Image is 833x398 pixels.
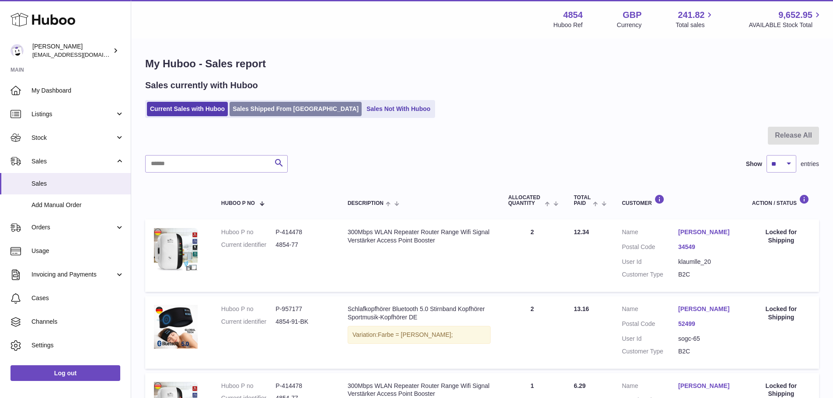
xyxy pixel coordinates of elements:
[746,160,762,168] label: Show
[574,305,589,312] span: 13.16
[678,320,735,328] a: 52499
[778,9,812,21] span: 9,652.95
[31,157,115,166] span: Sales
[145,80,258,91] h2: Sales currently with Huboo
[622,194,735,206] div: Customer
[749,21,823,29] span: AVAILABLE Stock Total
[31,134,115,142] span: Stock
[221,201,255,206] span: Huboo P no
[275,241,330,249] dd: 4854-77
[508,195,543,206] span: ALLOCATED Quantity
[617,21,642,29] div: Currency
[678,347,735,356] dd: B2C
[752,305,810,322] div: Locked for Shipping
[31,180,124,188] span: Sales
[499,296,565,369] td: 2
[623,9,641,21] strong: GBP
[348,201,383,206] span: Description
[275,318,330,326] dd: 4854-91-BK
[678,335,735,343] dd: sogc-65
[676,21,714,29] span: Total sales
[563,9,583,21] strong: 4854
[678,270,735,279] dd: B2C
[31,223,115,232] span: Orders
[678,305,735,313] a: [PERSON_NAME]
[348,326,491,344] div: Variation:
[31,318,124,326] span: Channels
[622,335,678,343] dt: User Id
[622,243,678,253] dt: Postal Code
[499,219,565,292] td: 2
[554,21,583,29] div: Huboo Ref
[574,195,591,206] span: Total paid
[32,42,111,59] div: [PERSON_NAME]
[622,382,678,392] dt: Name
[622,347,678,356] dt: Customer Type
[678,258,735,266] dd: klaumlle_20
[154,228,198,272] img: $_57.JPG
[32,51,129,58] span: [EMAIL_ADDRESS][DOMAIN_NAME]
[801,160,819,168] span: entries
[749,9,823,29] a: 9,652.95 AVAILABLE Stock Total
[678,228,735,236] a: [PERSON_NAME]
[221,318,276,326] dt: Current identifier
[622,228,678,239] dt: Name
[221,305,276,313] dt: Huboo P no
[622,270,678,279] dt: Customer Type
[31,294,124,302] span: Cases
[678,243,735,251] a: 34549
[31,341,124,350] span: Settings
[752,194,810,206] div: Action / Status
[221,382,276,390] dt: Huboo P no
[221,241,276,249] dt: Current identifier
[145,57,819,71] h1: My Huboo - Sales report
[676,9,714,29] a: 241.82 Total sales
[31,247,124,255] span: Usage
[622,305,678,315] dt: Name
[31,87,124,95] span: My Dashboard
[678,382,735,390] a: [PERSON_NAME]
[378,331,453,338] span: Farbe = [PERSON_NAME];
[348,228,491,245] div: 300Mbps WLAN Repeater Router Range Wifi Signal Verstärker Access Point Booster
[348,305,491,322] div: Schlafkopfhörer Bluetooth 5.0 Stirnband Kopfhörer Sportmusik-Kopfhörer DE
[31,201,124,209] span: Add Manual Order
[752,228,810,245] div: Locked for Shipping
[154,305,198,349] img: $_57.JPG
[147,102,228,116] a: Current Sales with Huboo
[31,270,115,279] span: Invoicing and Payments
[10,365,120,381] a: Log out
[230,102,362,116] a: Sales Shipped From [GEOGRAPHIC_DATA]
[275,305,330,313] dd: P-957177
[10,44,24,57] img: internalAdmin-4854@internal.huboo.com
[678,9,704,21] span: 241.82
[275,228,330,236] dd: P-414478
[574,382,586,389] span: 6.29
[31,110,115,118] span: Listings
[622,320,678,330] dt: Postal Code
[622,258,678,266] dt: User Id
[574,228,589,235] span: 12.34
[275,382,330,390] dd: P-414478
[221,228,276,236] dt: Huboo P no
[363,102,433,116] a: Sales Not With Huboo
